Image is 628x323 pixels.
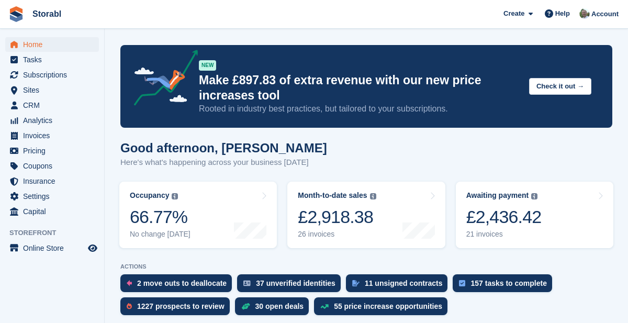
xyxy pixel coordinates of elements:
[125,50,198,109] img: price-adjustments-announcement-icon-8257ccfd72463d97f412b2fc003d46551f7dbcb40ab6d574587a9cd5c0d94...
[120,274,237,297] a: 2 move outs to deallocate
[241,303,250,310] img: deal-1b604bf984904fb50ccaf53a9ad4b4a5d6e5aea283cecdc64d6e3604feb123c2.svg
[23,143,86,158] span: Pricing
[127,280,132,286] img: move_outs_to_deallocate_icon-f764333ba52eb49d3ac5e1228854f67142a1ed5810a6f6cc68b1a99e826820c5.svg
[453,274,557,297] a: 157 tasks to complete
[120,141,327,155] h1: Good afternoon, [PERSON_NAME]
[5,37,99,52] a: menu
[5,159,99,173] a: menu
[459,280,465,286] img: task-75834270c22a3079a89374b754ae025e5fb1db73e45f91037f5363f120a921f8.svg
[5,204,99,219] a: menu
[287,182,445,248] a: Month-to-date sales £2,918.38 26 invoices
[5,241,99,255] a: menu
[5,98,99,113] a: menu
[23,189,86,204] span: Settings
[531,193,537,199] img: icon-info-grey-7440780725fd019a000dd9b08b2336e03edf1995a4989e88bcd33f0948082b44.svg
[255,302,304,310] div: 30 open deals
[5,189,99,204] a: menu
[199,60,216,71] div: NEW
[137,302,225,310] div: 1227 prospects to review
[5,68,99,82] a: menu
[555,8,570,19] span: Help
[334,302,442,310] div: 55 price increase opportunities
[23,113,86,128] span: Analytics
[137,279,227,287] div: 2 move outs to deallocate
[23,241,86,255] span: Online Store
[320,304,329,309] img: price_increase_opportunities-93ffe204e8149a01c8c9dc8f82e8f89637d9d84a8eef4429ea346261dce0b2c0.svg
[199,103,521,115] p: Rooted in industry best practices, but tailored to your subscriptions.
[199,73,521,103] p: Make £897.83 of extra revenue with our new price increases tool
[298,206,376,228] div: £2,918.38
[466,230,542,239] div: 21 invoices
[23,204,86,219] span: Capital
[172,193,178,199] img: icon-info-grey-7440780725fd019a000dd9b08b2336e03edf1995a4989e88bcd33f0948082b44.svg
[127,303,132,309] img: prospect-51fa495bee0391a8d652442698ab0144808aea92771e9ea1ae160a38d050c398.svg
[5,52,99,67] a: menu
[5,143,99,158] a: menu
[86,242,99,254] a: Preview store
[120,157,327,169] p: Here's what's happening across your business [DATE]
[5,83,99,97] a: menu
[503,8,524,19] span: Create
[23,68,86,82] span: Subscriptions
[23,159,86,173] span: Coupons
[298,230,376,239] div: 26 invoices
[5,174,99,188] a: menu
[120,263,612,270] p: ACTIONS
[23,37,86,52] span: Home
[346,274,453,297] a: 11 unsigned contracts
[23,52,86,67] span: Tasks
[466,206,542,228] div: £2,436.42
[130,206,190,228] div: 66.77%
[130,191,169,200] div: Occupancy
[120,297,235,320] a: 1227 prospects to review
[130,230,190,239] div: No change [DATE]
[5,113,99,128] a: menu
[119,182,277,248] a: Occupancy 66.77% No change [DATE]
[243,280,251,286] img: verify_identity-adf6edd0f0f0b5bbfe63781bf79b02c33cf7c696d77639b501bdc392416b5a36.svg
[23,83,86,97] span: Sites
[370,193,376,199] img: icon-info-grey-7440780725fd019a000dd9b08b2336e03edf1995a4989e88bcd33f0948082b44.svg
[298,191,367,200] div: Month-to-date sales
[579,8,590,19] img: Peter Moxon
[28,5,65,23] a: Storabl
[23,174,86,188] span: Insurance
[314,297,453,320] a: 55 price increase opportunities
[5,128,99,143] a: menu
[235,297,315,320] a: 30 open deals
[529,78,591,95] button: Check it out →
[23,128,86,143] span: Invoices
[591,9,619,19] span: Account
[256,279,335,287] div: 37 unverified identities
[237,274,346,297] a: 37 unverified identities
[23,98,86,113] span: CRM
[365,279,443,287] div: 11 unsigned contracts
[470,279,547,287] div: 157 tasks to complete
[456,182,613,248] a: Awaiting payment £2,436.42 21 invoices
[352,280,360,286] img: contract_signature_icon-13c848040528278c33f63329250d36e43548de30e8caae1d1a13099fd9432cc5.svg
[8,6,24,22] img: stora-icon-8386f47178a22dfd0bd8f6a31ec36ba5ce8667c1dd55bd0f319d3a0aa187defe.svg
[466,191,529,200] div: Awaiting payment
[9,228,104,238] span: Storefront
